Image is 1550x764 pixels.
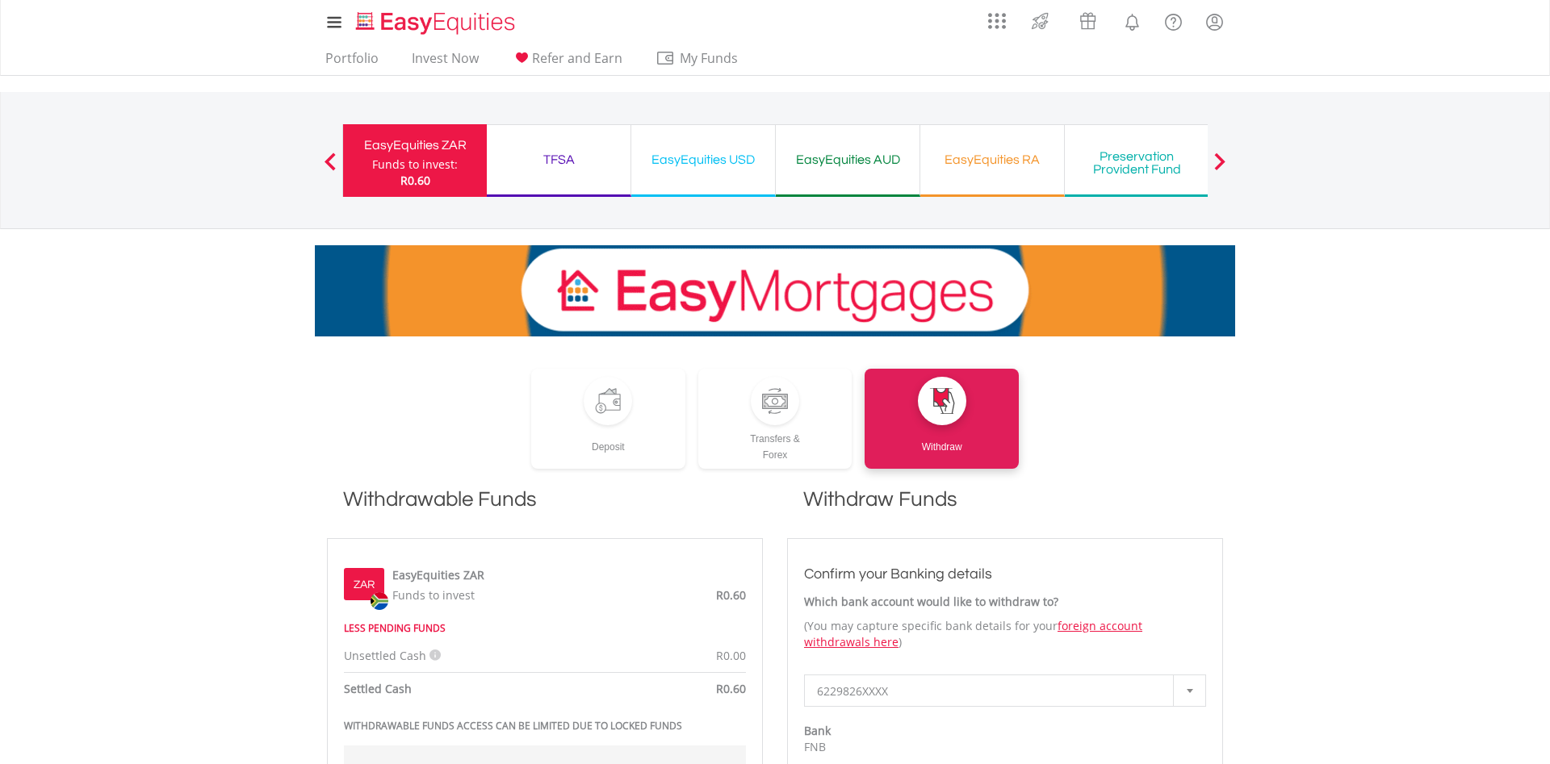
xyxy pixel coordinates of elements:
img: vouchers-v2.svg [1075,8,1101,34]
span: My Funds [656,48,761,69]
span: R0.60 [716,681,746,696]
strong: Bank [804,723,831,738]
img: EasyEquities_Logo.png [353,10,522,36]
button: Next [1204,161,1236,177]
span: R0.00 [716,648,746,663]
div: Funds to invest: [372,157,458,173]
strong: LESS PENDING FUNDS [344,621,446,635]
div: Deposit [531,425,685,455]
div: Preservation Provident Fund [1075,150,1199,176]
strong: Which bank account would like to withdraw to? [804,594,1058,609]
button: Previous [314,161,346,177]
span: Funds to invest [392,587,475,603]
a: FAQ's and Support [1153,4,1194,36]
a: Refer and Earn [505,50,629,75]
a: Transfers &Forex [698,369,852,469]
a: My Profile [1194,4,1235,40]
div: EasyEquities AUD [785,148,910,171]
h3: Confirm your Banking details [804,563,1206,586]
div: Withdraw [865,425,1019,455]
a: AppsGrid [978,4,1016,30]
a: Withdraw [865,369,1019,469]
h1: Withdrawable Funds [327,485,763,530]
img: grid-menu-icon.svg [988,12,1006,30]
p: (You may capture specific bank details for your ) [804,618,1206,650]
span: R0.60 [400,173,430,188]
a: foreign account withdrawals here [804,618,1142,649]
a: Deposit [531,369,685,469]
div: EasyEquities ZAR [353,134,477,157]
strong: Settled Cash [344,681,412,696]
h1: Withdraw Funds [787,485,1223,530]
label: ZAR [354,577,375,593]
a: Home page [350,4,522,36]
img: zar.png [371,592,388,610]
strong: WITHDRAWABLE FUNDS ACCESS CAN BE LIMITED DUE TO LOCKED FUNDS [344,719,682,733]
a: Vouchers [1064,4,1112,34]
span: FNB [804,739,826,754]
a: Portfolio [319,50,385,75]
div: EasyEquities RA [930,148,1054,171]
div: Transfers & Forex [698,425,852,463]
span: Unsettled Cash [344,648,426,663]
a: Notifications [1112,4,1153,36]
div: TFSA [496,148,621,171]
img: thrive-v2.svg [1027,8,1054,34]
label: EasyEquities ZAR [392,567,484,583]
span: R0.60 [716,587,746,603]
a: Invest Now [405,50,485,75]
div: EasyEquities USD [641,148,765,171]
img: EasyMortage Promotion Banner [315,245,1235,336]
span: Refer and Earn [532,49,622,67]
span: 6229826XXXX [817,675,1169,708]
